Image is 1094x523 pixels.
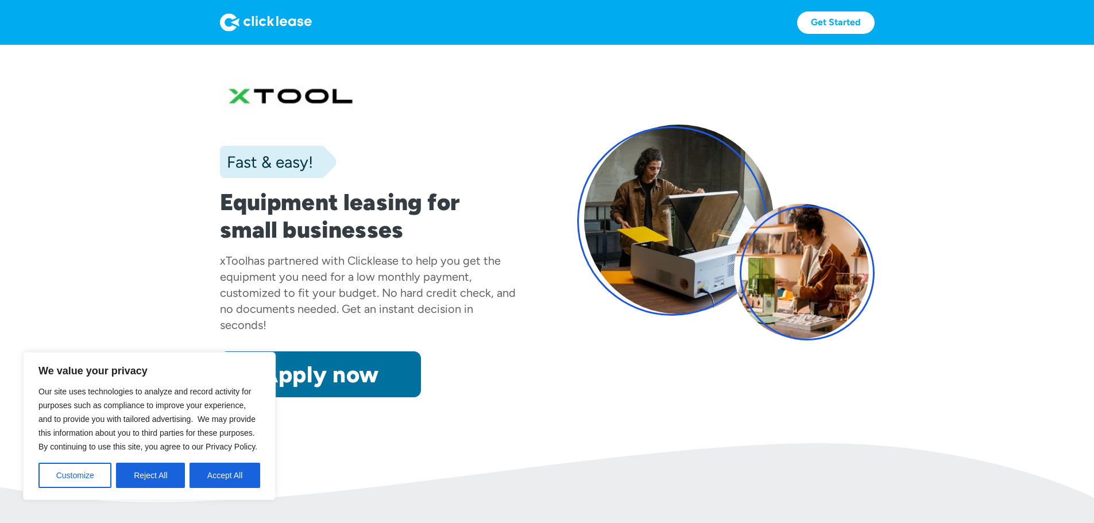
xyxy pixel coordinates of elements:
[220,188,517,243] h1: Equipment leasing for small businesses
[220,351,421,397] a: Apply now
[38,387,257,451] span: Our site uses technologies to analyze and record activity for purposes such as compliance to impr...
[190,463,260,488] button: Accept All
[38,364,260,378] p: We value your privacy
[220,254,516,332] div: has partnered with Clicklease to help you get the equipment you need for a low monthly payment, c...
[220,13,312,32] img: Logo
[38,463,111,488] button: Customize
[220,150,313,173] div: Fast & easy!
[23,352,276,500] div: We value your privacy
[116,463,185,488] button: Reject All
[797,11,875,34] a: Get Started
[220,254,248,268] div: xTool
